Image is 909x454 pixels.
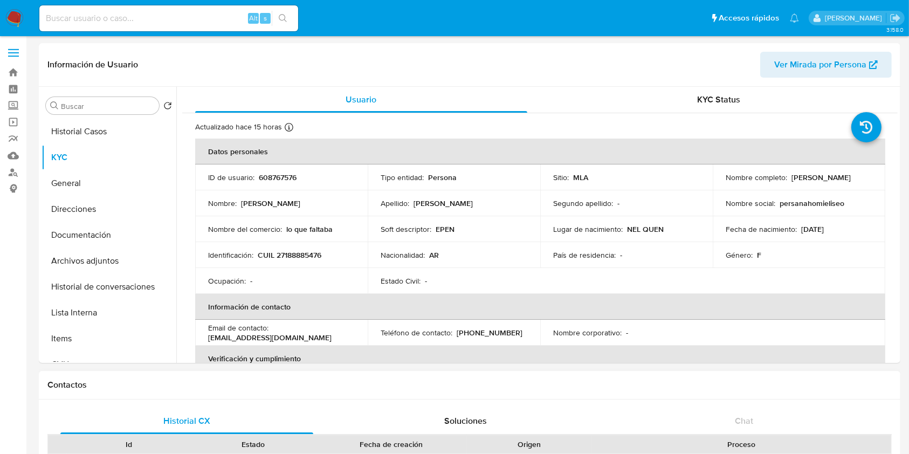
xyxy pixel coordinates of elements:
p: - [617,198,619,208]
div: Fecha de creación [323,439,459,450]
div: Estado [199,439,308,450]
p: Nombre corporativo : [553,328,622,338]
p: Fecha de nacimiento : [726,224,797,234]
p: Género : [726,250,753,260]
button: KYC [42,145,176,170]
p: persanahomieliseo [780,198,844,208]
button: Lista Interna [42,300,176,326]
p: Nombre completo : [726,173,787,182]
p: [DATE] [801,224,824,234]
p: Segundo apellido : [553,198,613,208]
p: CUIL 27188885476 [258,250,321,260]
p: Nombre del comercio : [208,224,282,234]
a: Salir [890,12,901,24]
p: Ocupación : [208,276,246,286]
p: - [620,250,622,260]
div: Origen [474,439,584,450]
span: s [264,13,267,23]
button: Direcciones [42,196,176,222]
span: Soluciones [444,415,487,427]
p: Nombre social : [726,198,775,208]
span: KYC Status [697,93,740,106]
p: Sitio : [553,173,569,182]
button: Documentación [42,222,176,248]
button: Items [42,326,176,352]
p: Teléfono de contacto : [381,328,452,338]
p: ID de usuario : [208,173,254,182]
p: [EMAIL_ADDRESS][DOMAIN_NAME] [208,333,332,342]
p: Actualizado hace 15 horas [195,122,282,132]
button: Ver Mirada por Persona [760,52,892,78]
h1: Información de Usuario [47,59,138,70]
input: Buscar [61,101,155,111]
p: Tipo entidad : [381,173,424,182]
button: Volver al orden por defecto [163,101,172,113]
button: CVU [42,352,176,377]
span: Ver Mirada por Persona [774,52,866,78]
p: - [250,276,252,286]
div: Proceso [599,439,884,450]
button: search-icon [272,11,294,26]
p: Identificación : [208,250,253,260]
button: Archivos adjuntos [42,248,176,274]
button: General [42,170,176,196]
p: Nacionalidad : [381,250,425,260]
th: Verificación y cumplimiento [195,346,885,372]
th: Información de contacto [195,294,885,320]
span: Alt [249,13,258,23]
span: Accesos rápidos [719,12,779,24]
p: Lugar de nacimiento : [553,224,623,234]
p: julieta.rodriguez@mercadolibre.com [825,13,886,23]
p: - [425,276,427,286]
button: Historial de conversaciones [42,274,176,300]
p: MLA [573,173,588,182]
h1: Contactos [47,380,892,390]
span: Chat [735,415,753,427]
button: Historial Casos [42,119,176,145]
p: Soft descriptor : [381,224,431,234]
p: [PERSON_NAME] [791,173,851,182]
p: EPEN [436,224,454,234]
button: Buscar [50,101,59,110]
th: Datos personales [195,139,885,164]
div: Id [74,439,184,450]
p: Email de contacto : [208,323,268,333]
p: [PERSON_NAME] [414,198,473,208]
p: País de residencia : [553,250,616,260]
p: Estado Civil : [381,276,421,286]
p: [PERSON_NAME] [241,198,300,208]
p: NEL QUEN [627,224,664,234]
p: F [757,250,761,260]
p: Nombre : [208,198,237,208]
span: Usuario [346,93,376,106]
p: [PHONE_NUMBER] [457,328,522,338]
p: lo que faltaba [286,224,333,234]
input: Buscar usuario o caso... [39,11,298,25]
p: Apellido : [381,198,409,208]
p: - [626,328,628,338]
p: AR [429,250,439,260]
a: Notificaciones [790,13,799,23]
p: 608767576 [259,173,297,182]
span: Historial CX [163,415,210,427]
p: Persona [428,173,457,182]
